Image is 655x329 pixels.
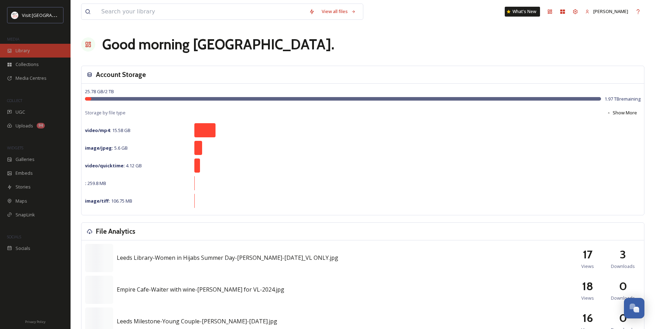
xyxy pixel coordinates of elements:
[85,127,111,133] strong: video/mp4 :
[16,156,35,163] span: Galleries
[85,162,125,169] strong: video/quicktime :
[16,122,33,129] span: Uploads
[16,61,39,68] span: Collections
[16,75,47,82] span: Media Centres
[85,198,110,204] strong: image/tiff :
[16,109,25,115] span: UGC
[624,298,644,318] button: Open Chat
[7,145,23,150] span: WIDGETS
[505,7,540,17] a: What's New
[16,47,30,54] span: Library
[619,310,627,327] h2: 0
[16,170,33,177] span: Embeds
[25,317,46,325] a: Privacy Policy
[85,145,128,151] span: 5.6 GB
[85,109,126,116] span: Storage by file type
[603,106,641,120] button: Show More
[117,254,338,262] span: Leeds Library-Women in Hijabs Summer Day-[PERSON_NAME]-[DATE]_VL ONLY.jpg
[611,263,635,270] span: Downloads
[96,226,135,237] h3: File Analytics
[85,88,114,95] span: 25.78 GB / 2 TB
[16,245,30,252] span: Socials
[96,70,146,80] h3: Account Storage
[11,12,18,19] img: download%20(3).png
[98,4,305,19] input: Search your library
[37,123,45,128] div: 94
[581,263,594,270] span: Views
[85,180,106,186] span: 259.8 MB
[582,278,593,295] h2: 18
[85,162,142,169] span: 4.12 GB
[7,234,21,239] span: SOCIALS
[619,278,627,295] h2: 0
[582,310,593,327] h2: 16
[7,98,22,103] span: COLLECT
[85,180,86,186] strong: :
[620,246,626,263] h2: 3
[85,145,113,151] strong: image/jpeg :
[16,211,35,218] span: SnapLink
[22,12,77,18] span: Visit [GEOGRAPHIC_DATA]
[593,8,628,14] span: [PERSON_NAME]
[102,34,334,55] h1: Good morning [GEOGRAPHIC_DATA] .
[583,246,593,263] h2: 17
[85,127,131,133] span: 15.58 GB
[16,198,27,204] span: Maps
[85,198,132,204] span: 106.75 MB
[611,295,635,301] span: Downloads
[582,5,632,18] a: [PERSON_NAME]
[7,36,19,42] span: MEDIA
[16,184,31,190] span: Stories
[117,286,284,293] span: Empire Cafe-Waiter with wine-[PERSON_NAME] for VL-2024.jpg
[605,96,641,102] span: 1.97 TB remaining
[117,317,277,325] span: Leeds Milestone-Young Couple-[PERSON_NAME]-[DATE].jpg
[318,5,359,18] a: View all files
[581,295,594,301] span: Views
[25,319,46,324] span: Privacy Policy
